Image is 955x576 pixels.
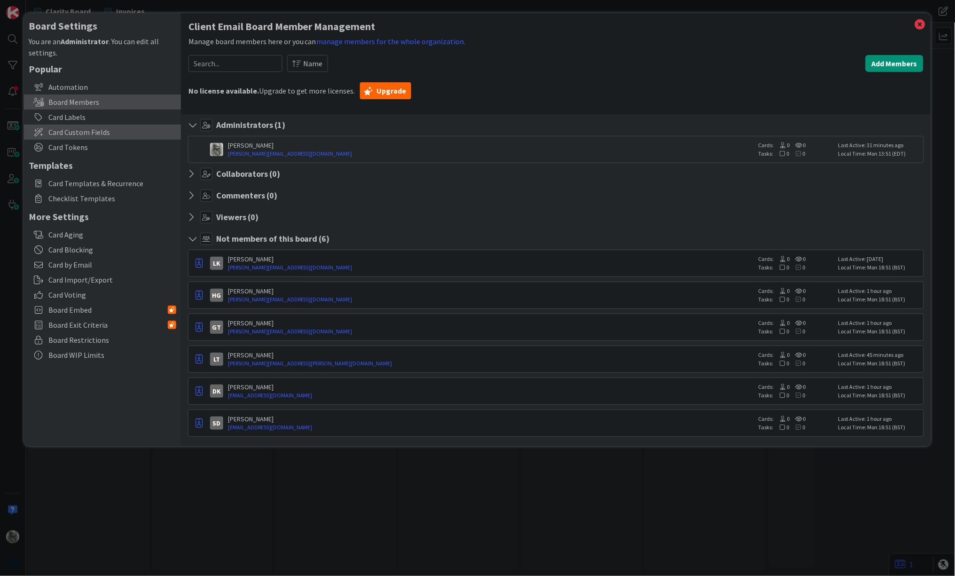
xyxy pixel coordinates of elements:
div: Last Active: 1 hour ago [838,287,921,295]
h5: More Settings [29,211,176,222]
a: [PERSON_NAME][EMAIL_ADDRESS][PERSON_NAME][DOMAIN_NAME] [228,359,754,368]
b: No license available. [188,86,259,95]
span: 0 [790,360,806,367]
div: Last Active: 45 minutes ago [838,351,921,359]
div: Board WIP Limits [24,347,181,363]
span: 0 [774,296,790,303]
div: Tasks: [759,359,834,368]
span: Name [304,58,323,69]
b: Administrator [61,37,109,46]
span: Card Tokens [48,142,176,153]
span: 0 [774,150,790,157]
span: Card by Email [48,259,176,270]
a: [PERSON_NAME][EMAIL_ADDRESS][DOMAIN_NAME] [228,150,754,158]
span: 0 [774,424,790,431]
span: 0 [790,150,806,157]
span: 0 [790,296,806,303]
h4: Not members of this board [216,234,330,244]
span: Board Exit Criteria [48,319,168,331]
a: [PERSON_NAME][EMAIL_ADDRESS][DOMAIN_NAME] [228,295,754,304]
span: 0 [774,360,790,367]
h4: Collaborators [216,169,280,179]
span: ( 1 ) [274,119,285,130]
input: Search... [188,55,282,72]
div: Board Members [24,95,181,110]
span: 0 [774,383,790,390]
span: 0 [790,287,806,294]
div: Local Time: Mon 18:51 (BST) [838,423,921,432]
div: [PERSON_NAME] [228,415,754,423]
div: LT [210,353,223,366]
div: Tasks: [759,327,834,336]
div: Cards: [759,141,834,150]
span: 0 [790,392,806,399]
div: Card Labels [24,110,181,125]
span: ( 0 ) [269,168,280,179]
div: You are an . You can edit all settings. [29,36,176,58]
div: [PERSON_NAME] [228,351,754,359]
div: Last Active: [DATE] [838,255,921,263]
div: Cards: [759,319,834,327]
div: Card Blocking [24,242,181,257]
span: Board Restrictions [48,334,176,346]
span: 0 [774,287,790,294]
span: Upgrade to get more licenses. [188,85,355,96]
span: Card Custom Fields [48,126,176,138]
span: 0 [774,264,790,271]
div: DK [210,385,223,398]
div: Card Aging [24,227,181,242]
div: Cards: [759,415,834,423]
span: 0 [774,415,790,422]
div: [PERSON_NAME] [228,319,754,327]
div: Last Active: 1 hour ago [838,415,921,423]
div: Last Active: 1 hour ago [838,383,921,391]
div: Tasks: [759,423,834,432]
div: Local Time: Mon 18:51 (BST) [838,391,921,400]
span: Card Templates & Recurrence [48,178,176,189]
span: 0 [774,319,790,326]
span: 0 [790,255,806,262]
span: 0 [790,424,806,431]
div: LK [210,257,223,270]
span: Checklist Templates [48,193,176,204]
a: [EMAIL_ADDRESS][DOMAIN_NAME] [228,391,754,400]
a: [PERSON_NAME][EMAIL_ADDRESS][DOMAIN_NAME] [228,327,754,336]
div: Local Time: Mon 18:51 (BST) [838,327,921,336]
div: Cards: [759,255,834,263]
h4: Administrators [216,120,285,130]
div: [PERSON_NAME] [228,141,754,150]
h4: Viewers [216,212,258,222]
h4: Board Settings [29,20,176,32]
span: Card Voting [48,289,176,300]
span: 0 [790,264,806,271]
div: Last Active: 1 hour ago [838,319,921,327]
span: 0 [774,351,790,358]
div: Cards: [759,287,834,295]
h5: Popular [29,63,176,75]
div: HG [210,289,223,302]
span: 0 [774,392,790,399]
div: Tasks: [759,263,834,272]
button: Add Members [866,55,924,72]
span: 0 [774,255,790,262]
span: ( 0 ) [248,212,258,222]
div: Cards: [759,383,834,391]
div: Local Time: Mon 18:51 (BST) [838,359,921,368]
button: Name [287,55,328,72]
div: GT [210,321,223,334]
div: Tasks: [759,150,834,158]
button: manage members for the whole organization. [316,35,466,47]
div: SD [210,417,223,430]
span: 0 [790,319,806,326]
div: Local Time: Mon 18:51 (BST) [838,263,921,272]
a: Upgrade [360,82,411,99]
h1: Client Email Board Member Management [188,21,924,32]
div: Last Active: 31 minutes ago [838,141,921,150]
div: Automation [24,79,181,95]
div: Tasks: [759,295,834,304]
div: [PERSON_NAME] [228,287,754,295]
span: Board Embed [48,304,168,316]
span: 0 [790,415,806,422]
div: Card Import/Export [24,272,181,287]
div: Cards: [759,351,834,359]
